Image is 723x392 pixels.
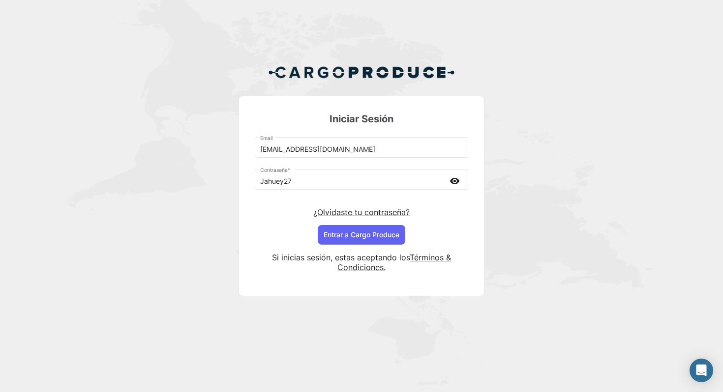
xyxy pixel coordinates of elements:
img: Cargo Produce Logo [268,60,455,84]
input: Email [260,145,463,154]
h3: Iniciar Sesión [255,112,468,126]
a: Términos & Condiciones. [337,252,451,272]
button: Entrar a Cargo Produce [318,225,405,245]
span: Si inicias sesión, estas aceptando los [272,252,410,262]
input: Contraseña [260,177,446,186]
div: Abrir Intercom Messenger [690,359,713,382]
a: ¿Olvidaste tu contraseña? [313,207,410,217]
mat-icon: visibility [449,175,460,187]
